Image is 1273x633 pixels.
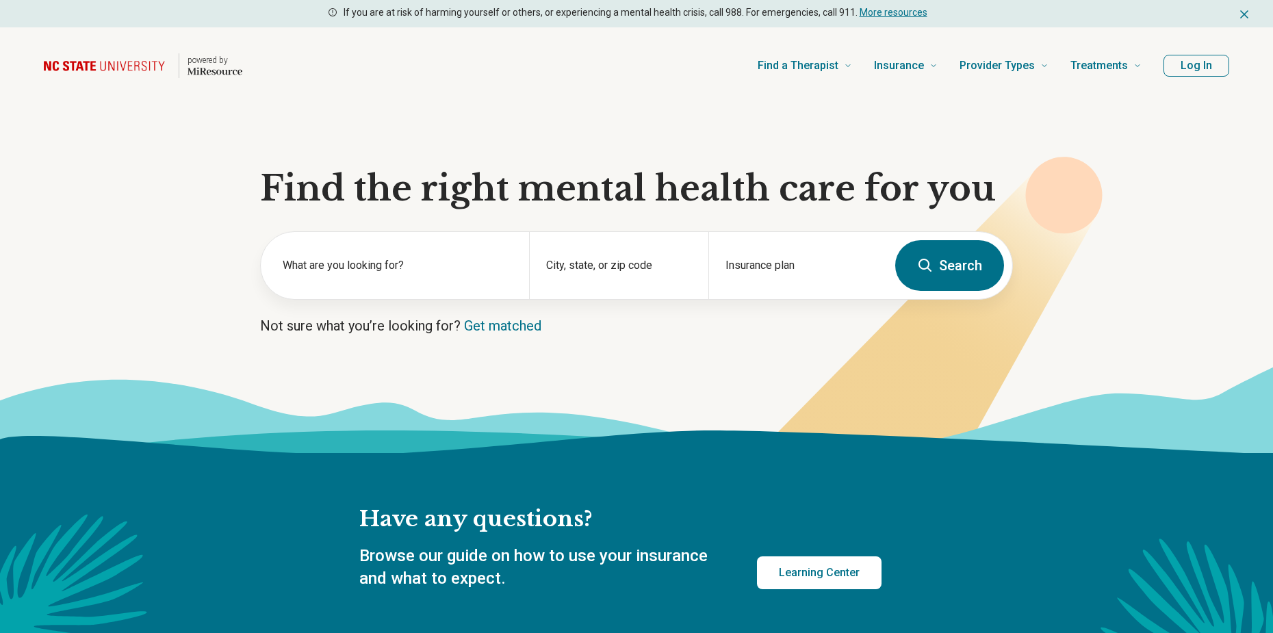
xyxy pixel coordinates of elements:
span: Provider Types [960,56,1035,75]
a: Learning Center [757,556,882,589]
a: Provider Types [960,38,1049,93]
h1: Find the right mental health care for you [260,168,1013,209]
p: powered by [188,55,242,66]
p: Not sure what you’re looking for? [260,316,1013,335]
a: Find a Therapist [758,38,852,93]
p: Browse our guide on how to use your insurance and what to expect. [359,545,724,591]
button: Search [895,240,1004,291]
h2: Have any questions? [359,505,882,534]
button: Dismiss [1237,5,1251,22]
span: Treatments [1070,56,1128,75]
a: Get matched [464,318,541,334]
a: Insurance [874,38,938,93]
button: Log In [1163,55,1229,77]
label: What are you looking for? [283,257,513,274]
a: Home page [44,44,242,88]
a: More resources [860,7,927,18]
a: Treatments [1070,38,1142,93]
p: If you are at risk of harming yourself or others, or experiencing a mental health crisis, call 98... [344,5,927,20]
span: Find a Therapist [758,56,838,75]
span: Insurance [874,56,924,75]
